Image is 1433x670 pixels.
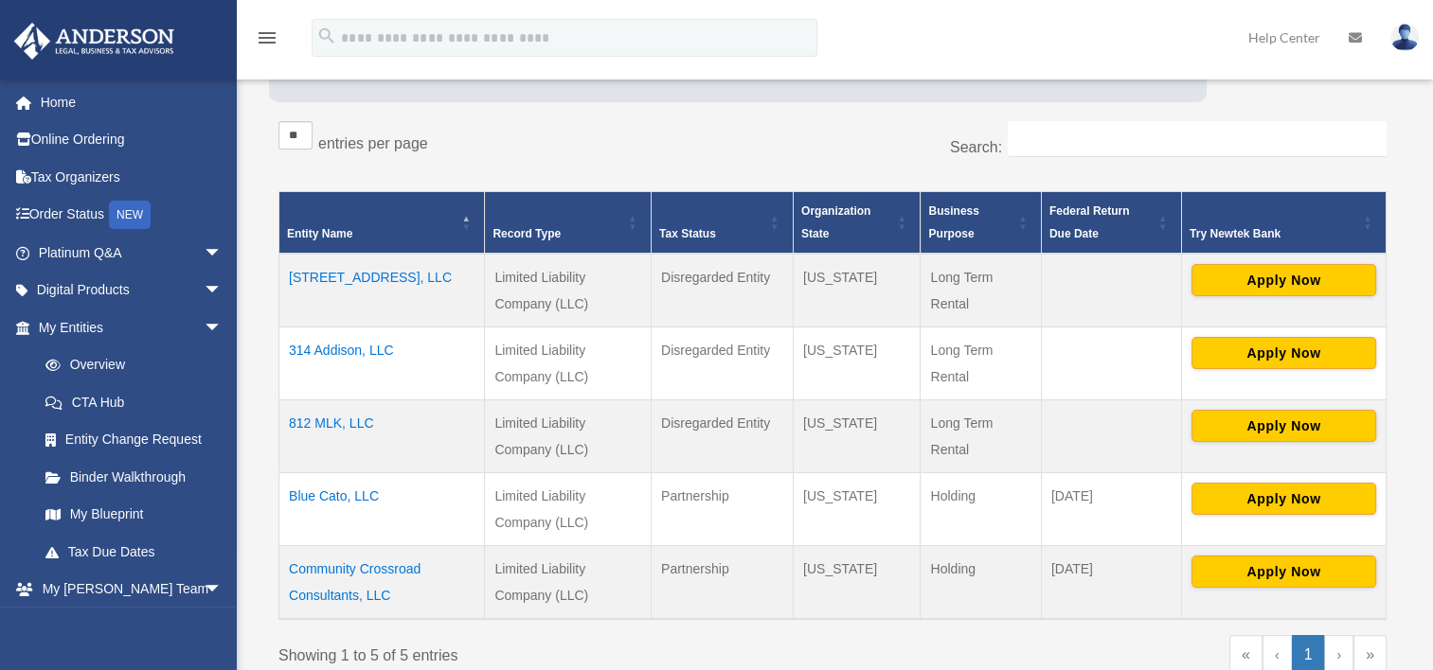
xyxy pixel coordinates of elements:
th: Record Type: Activate to sort [485,191,652,254]
a: Digital Productsarrow_drop_down [13,272,251,309]
td: Limited Liability Company (LLC) [485,254,652,327]
a: Home [13,83,251,121]
td: [STREET_ADDRESS], LLC [279,254,485,327]
th: Entity Name: Activate to invert sorting [279,191,485,254]
th: Organization State: Activate to sort [793,191,921,254]
span: Business Purpose [928,204,978,240]
th: Federal Return Due Date: Activate to sort [1041,191,1181,254]
td: Limited Liability Company (LLC) [485,545,652,619]
label: Search: [950,139,1002,155]
img: User Pic [1390,24,1419,51]
td: Community Crossroad Consultants, LLC [279,545,485,619]
td: [US_STATE] [793,472,921,545]
span: arrow_drop_down [204,234,242,273]
a: Tax Organizers [13,158,251,196]
td: [DATE] [1041,472,1181,545]
button: Apply Now [1191,410,1376,442]
td: Long Term Rental [921,254,1041,327]
td: Limited Liability Company (LLC) [485,326,652,399]
a: My [PERSON_NAME] Teamarrow_drop_down [13,571,251,608]
td: [US_STATE] [793,254,921,327]
a: Binder Walkthrough [27,458,242,496]
td: Holding [921,545,1041,619]
span: Organization State [801,204,870,240]
a: Entity Change Request [27,421,242,459]
td: Limited Liability Company (LLC) [485,472,652,545]
button: Apply Now [1191,483,1376,515]
td: [US_STATE] [793,326,921,399]
td: Holding [921,472,1041,545]
td: 812 MLK, LLC [279,399,485,472]
td: [DATE] [1041,545,1181,619]
a: Order StatusNEW [13,196,251,235]
button: Apply Now [1191,337,1376,369]
td: Disregarded Entity [651,399,793,472]
td: Long Term Rental [921,399,1041,472]
td: [US_STATE] [793,545,921,619]
span: Record Type [493,227,561,240]
span: Entity Name [287,227,352,240]
span: Federal Return Due Date [1049,204,1130,240]
i: menu [256,26,278,49]
a: My Blueprint [27,496,242,534]
span: arrow_drop_down [204,309,242,347]
div: Try Newtek Bank [1190,222,1357,245]
td: Limited Liability Company (LLC) [485,399,652,472]
span: Tax Status [659,227,716,240]
a: My Entitiesarrow_drop_down [13,309,242,346]
a: Platinum Q&Aarrow_drop_down [13,234,251,272]
a: menu [256,33,278,49]
i: search [316,26,337,46]
a: Online Ordering [13,121,251,159]
div: Showing 1 to 5 of 5 entries [278,635,818,669]
span: arrow_drop_down [204,571,242,609]
button: Apply Now [1191,555,1376,588]
div: NEW [109,201,151,229]
td: Blue Cato, LLC [279,472,485,545]
td: 314 Addison, LLC [279,326,485,399]
td: Partnership [651,472,793,545]
a: Overview [27,346,232,384]
td: Disregarded Entity [651,254,793,327]
a: Tax Due Dates [27,533,242,571]
td: [US_STATE] [793,399,921,472]
button: Apply Now [1191,264,1376,296]
span: arrow_drop_down [204,272,242,310]
a: CTA Hub [27,383,242,421]
th: Tax Status: Activate to sort [651,191,793,254]
img: Anderson Advisors Platinum Portal [9,23,180,60]
label: entries per page [318,135,428,151]
td: Long Term Rental [921,326,1041,399]
td: Disregarded Entity [651,326,793,399]
th: Business Purpose: Activate to sort [921,191,1041,254]
td: Partnership [651,545,793,619]
th: Try Newtek Bank : Activate to sort [1181,191,1386,254]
